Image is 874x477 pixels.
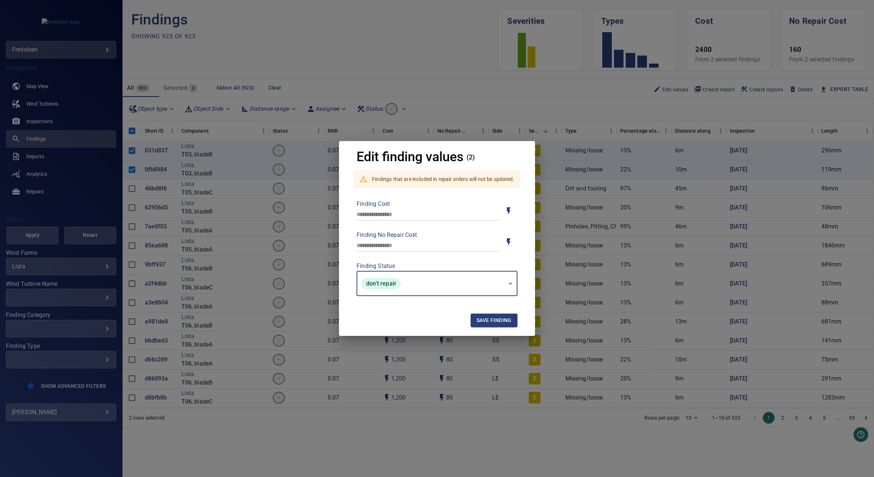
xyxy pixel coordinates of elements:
button: Save finding [471,314,517,327]
h1: Edit finding values [357,150,464,164]
span: Save finding [476,316,512,325]
label: Finding Cost [357,201,500,207]
label: Finding Status [357,263,517,269]
button: Toggle for auto / manual values [500,202,517,220]
div: Findings that are included in repair orders will not be updated. [372,173,515,186]
label: Finding No Repair Cost [357,232,500,238]
h4: (2) [467,154,475,161]
button: Toggle for auto / manual values [500,233,517,251]
div: don't repair [357,271,517,296]
span: don't repair [362,280,401,287]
